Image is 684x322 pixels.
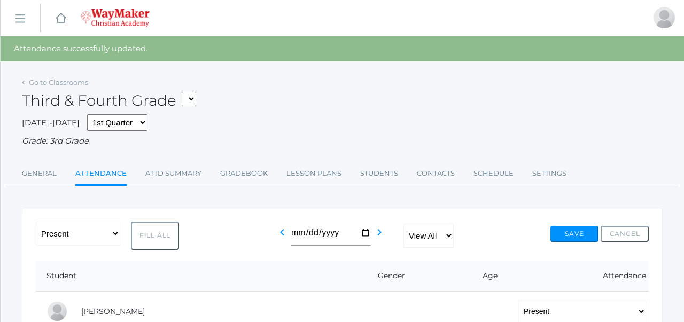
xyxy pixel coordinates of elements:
[81,9,150,27] img: 4_waymaker-logo-stack-white.png
[550,226,598,242] button: Save
[22,117,80,128] span: [DATE]-[DATE]
[145,163,201,184] a: Attd Summary
[360,163,398,184] a: Students
[532,163,566,184] a: Settings
[417,163,455,184] a: Contacts
[654,7,675,28] div: Joshua Bennett
[286,163,341,184] a: Lesson Plans
[465,261,508,292] th: Age
[1,36,684,61] div: Attendance successfully updated.
[22,135,663,147] div: Grade: 3rd Grade
[131,222,179,250] button: Fill All
[310,261,465,292] th: Gender
[81,307,145,316] a: [PERSON_NAME]
[22,163,57,184] a: General
[276,231,289,241] a: chevron_left
[36,261,310,292] th: Student
[601,226,649,242] button: Cancel
[373,226,386,239] i: chevron_right
[75,163,127,186] a: Attendance
[508,261,649,292] th: Attendance
[373,231,386,241] a: chevron_right
[220,163,268,184] a: Gradebook
[29,78,88,87] a: Go to Classrooms
[473,163,514,184] a: Schedule
[276,226,289,239] i: chevron_left
[46,301,68,322] div: Elijah Benzinger-Stephens
[22,92,196,109] h2: Third & Fourth Grade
